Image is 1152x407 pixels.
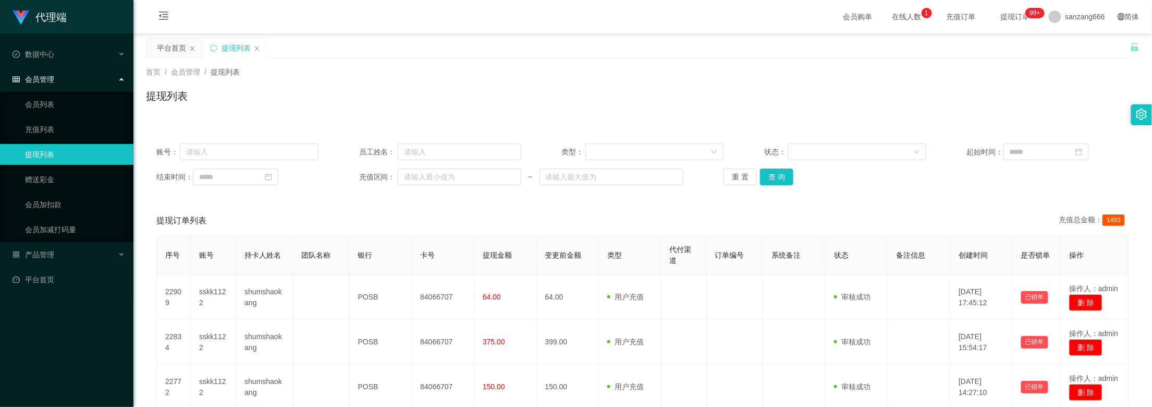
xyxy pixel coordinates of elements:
a: 充值列表 [25,119,125,140]
i: 图标: menu-fold [146,1,181,34]
i: 图标: setting [1136,109,1147,120]
p: 1 [925,8,928,18]
span: 是否锁单 [1021,251,1050,259]
td: 64.00 [537,275,599,320]
h1: 代理端 [35,1,67,34]
td: 22834 [157,320,191,365]
span: 操作人：admin [1069,284,1118,293]
h1: 提现列表 [146,88,188,104]
div: 平台首页 [157,38,186,58]
span: 系统备注 [771,251,801,259]
span: 银行 [358,251,373,259]
td: [DATE] 15:54:17 [950,320,1013,365]
td: 22909 [157,275,191,320]
i: 图标: sync [210,44,217,52]
span: 充值订单 [941,13,981,20]
td: 84066707 [412,275,474,320]
span: 代付渠道 [670,245,692,265]
span: 在线人数 [887,13,927,20]
td: POSB [350,320,412,365]
span: / [204,68,206,76]
span: 提现订单 [996,13,1035,20]
td: 84066707 [412,320,474,365]
span: 提现订单列表 [156,214,206,227]
i: 图标: close [254,45,260,52]
span: 审核成功 [834,338,871,346]
span: 操作人：admin [1069,329,1118,338]
span: 操作人：admin [1069,374,1118,382]
input: 请输入 [180,143,318,160]
span: 结束时间： [156,172,193,183]
button: 删 除 [1069,294,1102,311]
span: ~ [521,172,540,183]
span: 1493 [1102,214,1125,226]
span: 产品管理 [13,250,54,259]
td: 399.00 [537,320,599,365]
i: 图标: calendar [265,173,272,181]
i: 图标: global [1118,13,1125,20]
td: [DATE] 17:45:12 [950,275,1013,320]
span: 状态： [764,147,788,158]
a: 会员加扣款 [25,194,125,215]
span: 序号 [165,251,180,259]
td: POSB [350,275,412,320]
span: 持卡人姓名 [244,251,281,259]
span: 64.00 [483,293,501,301]
a: 提现列表 [25,144,125,165]
span: 提现金额 [483,251,512,259]
span: 充值区间： [359,172,398,183]
input: 请输入最大值为 [540,169,683,185]
span: 用户充值 [607,293,644,301]
i: 图标: down [914,149,920,156]
span: 审核成功 [834,293,871,301]
button: 已锁单 [1021,336,1048,349]
span: 类型 [607,251,622,259]
button: 已锁单 [1021,381,1048,393]
td: sskk1122 [191,275,236,320]
span: 账号： [156,147,180,158]
div: 充值总金额： [1059,214,1129,227]
span: 变更前金额 [545,251,582,259]
button: 删 除 [1069,339,1102,356]
button: 删 除 [1069,384,1102,401]
i: 图标: calendar [1075,148,1083,155]
span: 状态 [834,251,849,259]
span: 操作 [1069,251,1084,259]
span: 员工姓名： [359,147,398,158]
span: / [165,68,167,76]
span: 375.00 [483,338,505,346]
button: 查 询 [760,169,793,185]
span: 类型： [561,147,585,158]
span: 账号 [199,251,214,259]
span: 提现列表 [211,68,240,76]
i: 图标: table [13,76,20,83]
span: 150.00 [483,382,505,391]
i: 图标: down [711,149,717,156]
span: 会员管理 [13,75,54,83]
span: 首页 [146,68,161,76]
span: 审核成功 [834,382,871,391]
div: 提现列表 [222,38,251,58]
img: logo.9652507e.png [13,10,29,25]
span: 创建时间 [959,251,988,259]
td: sskk1122 [191,320,236,365]
span: 起始时间： [967,147,1003,158]
span: 数据中心 [13,50,54,58]
i: 图标: close [189,45,195,52]
input: 请输入 [398,143,521,160]
button: 已锁单 [1021,291,1048,304]
a: 代理端 [13,13,67,21]
span: 订单编号 [715,251,744,259]
span: 用户充值 [607,382,644,391]
a: 会员加减打码量 [25,219,125,240]
i: 图标: check-circle-o [13,51,20,58]
input: 请输入最小值为 [398,169,521,185]
span: 备注信息 [897,251,926,259]
sup: 1 [922,8,932,18]
sup: 1180 [1026,8,1045,18]
span: 用户充值 [607,338,644,346]
td: shumshaokang [236,275,293,320]
a: 赠送彩金 [25,169,125,190]
i: 图标: appstore-o [13,251,20,258]
span: 会员管理 [171,68,200,76]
